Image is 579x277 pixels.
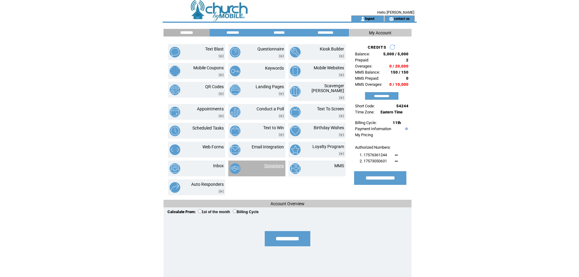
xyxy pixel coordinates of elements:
a: Scheduled Tasks [192,126,224,130]
span: Hello [PERSON_NAME] [377,10,414,15]
label: 1st of the month [198,210,230,214]
a: Text Blast [205,47,224,51]
img: questionnaire.png [230,47,240,57]
a: logout [365,16,374,20]
span: MMS Overages: [355,82,382,87]
img: donations.png [230,163,240,174]
img: help.gif [404,127,408,130]
a: Donations [264,163,284,168]
a: Kiosk Builder [320,47,344,51]
span: 0 [406,76,408,81]
span: Eastern Time [381,110,403,114]
img: video.png [279,133,284,137]
img: video.png [219,54,224,58]
img: video.png [279,92,284,95]
img: video.png [219,92,224,95]
span: MMS Balance: [355,70,380,74]
a: Payment Information [355,126,391,131]
img: video.png [339,96,344,99]
img: video.png [339,114,344,118]
img: text-blast.png [170,47,180,57]
img: video.png [339,133,344,137]
a: Auto Responders [191,182,224,187]
img: video.png [339,73,344,77]
img: auto-responders.png [170,182,180,193]
a: contact us [394,16,410,20]
img: kiosk-builder.png [290,47,301,57]
img: video.png [339,152,344,155]
a: Text To Screen [317,106,344,111]
img: video.png [219,114,224,118]
img: keywords.png [230,66,240,76]
img: inbox.png [170,163,180,174]
img: video.png [219,73,224,77]
a: Appointments [197,106,224,111]
span: 2. 17573050631 [360,159,387,163]
img: video.png [339,54,344,58]
img: landing-pages.png [230,85,240,95]
a: Email Integration [252,144,284,149]
label: Billing Cycle [233,210,259,214]
span: Short Code: [355,104,375,108]
input: Billing Cycle [233,209,237,213]
span: 0 / 10,000 [389,82,408,87]
img: web-forms.png [170,144,180,155]
a: MMS [334,163,344,168]
img: video.png [279,54,284,58]
span: 1. 17576361244 [360,153,387,157]
img: loyalty-program.png [290,144,301,155]
span: Billing Cycle: [355,120,377,125]
img: text-to-win.png [230,126,240,136]
span: Account Overview [271,201,305,206]
a: My Pricing [355,133,373,137]
span: 150 / 150 [391,70,408,74]
img: text-to-screen.png [290,107,301,117]
a: Mobile Coupons [193,65,224,70]
a: Landing Pages [256,84,284,89]
span: 54244 [396,104,408,108]
a: Birthday Wishes [314,125,344,130]
span: Calculate From: [167,209,196,214]
a: Conduct a Poll [257,106,284,111]
span: Prepaid: [355,58,369,62]
span: MMS Prepaid: [355,76,379,81]
span: Balance: [355,52,370,56]
img: email-integration.png [230,144,240,155]
img: video.png [219,190,224,193]
a: Text to Win [263,125,284,130]
img: video.png [279,114,284,118]
span: CREDITS [368,45,386,50]
span: My Account [369,30,391,35]
span: 11th [393,120,401,125]
a: Keywords [265,66,284,71]
img: account_icon.gif [360,16,365,21]
img: conduct-a-poll.png [230,107,240,117]
img: mms.png [290,163,301,174]
span: 5,000 / 5,000 [383,52,408,56]
img: appointments.png [170,107,180,117]
a: QR Codes [205,84,224,89]
img: contact_us_icon.gif [389,16,394,21]
img: birthday-wishes.png [290,126,301,136]
a: Loyalty Program [312,144,344,149]
span: 0 / 20,000 [389,64,408,68]
img: scheduled-tasks.png [170,126,180,136]
img: scavenger-hunt.png [290,86,301,97]
span: 2 [406,58,408,62]
img: mobile-coupons.png [170,66,180,76]
span: Overages: [355,64,372,68]
img: qr-codes.png [170,85,180,95]
span: Authorized Numbers: [355,145,391,150]
input: 1st of the month [198,209,202,213]
a: Scavenger [PERSON_NAME] [312,83,344,93]
span: Time Zone: [355,110,374,114]
a: Inbox [213,163,224,168]
a: Questionnaire [257,47,284,51]
img: mobile-websites.png [290,66,301,76]
a: Web Forms [202,144,224,149]
a: Mobile Websites [314,65,344,70]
